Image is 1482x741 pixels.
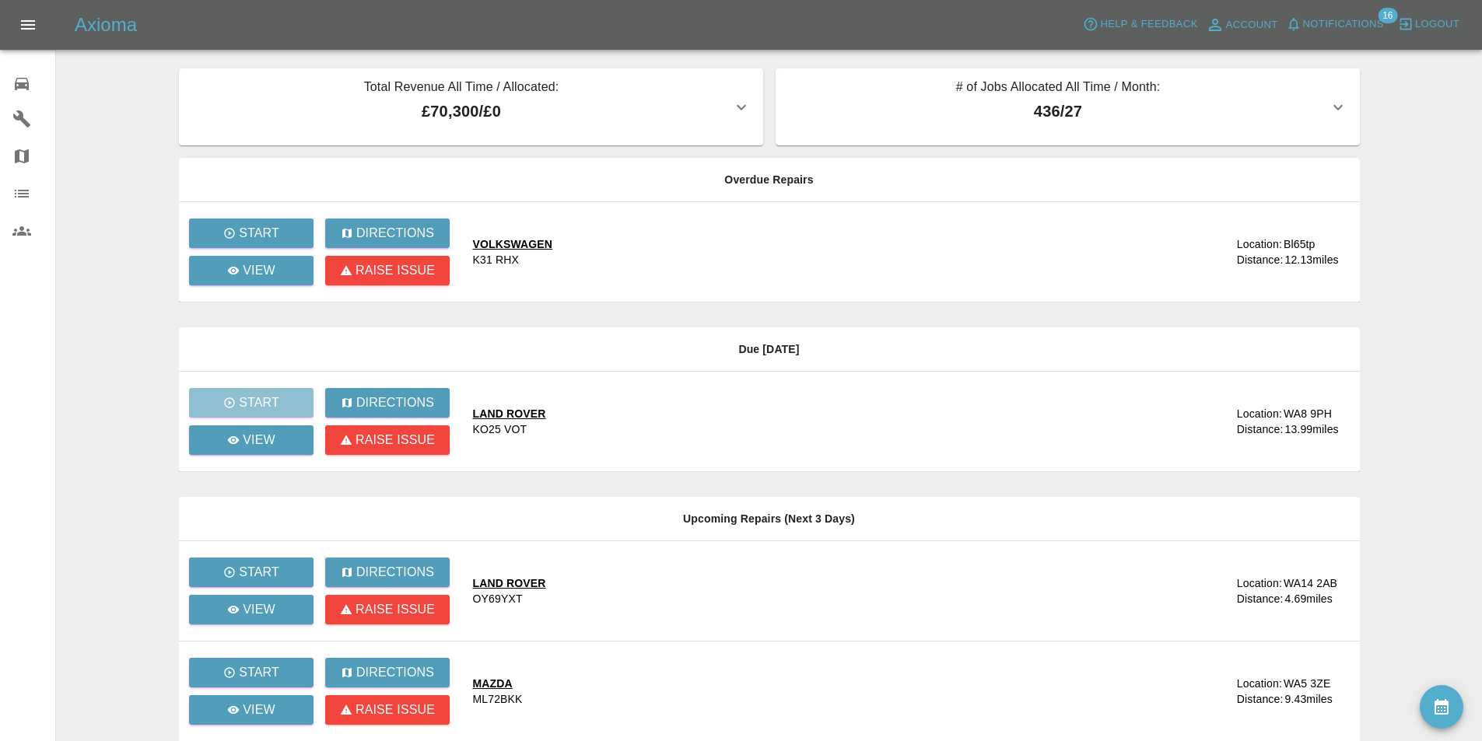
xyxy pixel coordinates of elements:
div: ML72BKK [473,691,523,707]
a: LAND ROVERKO25 VOT [473,406,1157,437]
div: WA5 3ZE [1284,676,1330,691]
a: MAZDAML72BKK [473,676,1157,707]
a: Location:WA8 9PHDistance:13.99miles [1168,406,1347,437]
p: Directions [356,663,433,682]
div: Location: [1237,236,1282,252]
button: Directions [325,218,450,248]
a: Location:Bl65tpDistance:12.13miles [1168,236,1347,267]
button: Directions [325,388,450,418]
div: KO25 VOT [473,421,527,437]
a: VOLKSWAGENK31 RHX [473,236,1157,267]
th: Due [DATE] [179,327,1360,372]
div: Distance: [1237,421,1284,437]
p: View [243,261,275,280]
div: LAND ROVER [473,575,546,591]
p: Directions [356,563,433,582]
p: Directions [356,393,433,412]
p: Start [239,663,279,682]
button: availability [1420,685,1463,729]
div: MAZDA [473,676,523,691]
p: Start [239,224,279,243]
span: Account [1226,16,1278,34]
div: K31 RHX [473,252,519,267]
button: Start [189,658,314,687]
h5: Axioma [75,12,137,37]
button: Directions [325,557,450,587]
span: Logout [1415,16,1459,33]
div: Distance: [1237,591,1284,606]
button: Logout [1394,12,1463,37]
div: OY69YXT [473,591,523,606]
button: Start [189,557,314,587]
button: Raise issue [325,425,450,455]
span: Notifications [1303,16,1384,33]
div: LAND ROVER [473,406,546,421]
a: View [189,425,314,455]
a: Location:WA14 2ABDistance:4.69miles [1168,575,1347,606]
div: 13.99 miles [1285,421,1347,437]
p: Start [239,563,279,582]
p: Total Revenue All Time / Allocated: [191,78,732,100]
div: 4.69 miles [1285,591,1347,606]
button: Open drawer [9,6,47,44]
a: Location:WA5 3ZEDistance:9.43miles [1168,676,1347,707]
button: Raise issue [325,695,450,725]
button: Directions [325,658,450,687]
div: Bl65tp [1284,236,1316,252]
button: # of Jobs Allocated All Time / Month:436/27 [776,68,1360,145]
button: Raise issue [325,595,450,624]
p: View [243,600,275,619]
a: Account [1202,12,1282,37]
p: £70,300 / £0 [191,100,732,123]
p: Raise issue [355,701,434,719]
span: 16 [1378,8,1397,23]
button: Notifications [1282,12,1388,37]
div: Location: [1237,575,1282,591]
p: View [243,431,275,449]
div: Location: [1237,676,1282,691]
a: LAND ROVEROY69YXT [473,575,1157,606]
button: Start [189,218,314,248]
div: Distance: [1237,691,1284,707]
span: Help & Feedback [1100,16,1197,33]
div: Location: [1237,406,1282,421]
button: Total Revenue All Time / Allocated:£70,300/£0 [179,68,763,145]
p: Raise issue [355,600,434,619]
p: 436 / 27 [788,100,1329,123]
button: Raise issue [325,256,450,285]
div: Distance: [1237,252,1284,267]
p: View [243,701,275,719]
th: Upcoming Repairs (Next 3 Days) [179,497,1360,541]
p: Raise issue [355,431,434,449]
div: 12.13 miles [1285,252,1347,267]
div: WA8 9PH [1284,406,1332,421]
p: Raise issue [355,261,434,280]
th: Overdue Repairs [179,158,1360,202]
div: VOLKSWAGEN [473,236,553,252]
div: 9.43 miles [1285,691,1347,707]
a: View [189,595,314,624]
a: View [189,256,314,285]
div: WA14 2AB [1284,575,1337,591]
button: Help & Feedback [1079,12,1201,37]
p: Directions [356,224,433,243]
p: # of Jobs Allocated All Time / Month: [788,78,1329,100]
a: View [189,695,314,725]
